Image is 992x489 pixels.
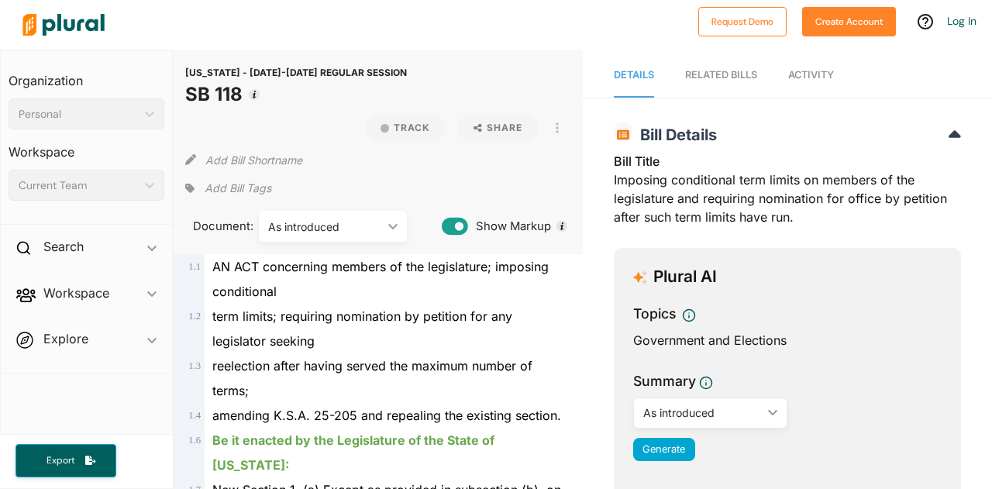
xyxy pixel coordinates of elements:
span: Add Bill Tags [205,181,271,196]
h3: Bill Title [614,152,961,170]
span: Show Markup [468,218,551,235]
span: Activity [788,69,834,81]
span: term limits; requiring nomination by petition for any legislator seeking [212,308,512,349]
h3: Plural AI [653,267,717,287]
h3: Topics [633,304,676,324]
span: Details [614,69,654,81]
a: Create Account [802,12,896,29]
h1: SB 118 [185,81,407,108]
span: 1 . 4 [188,410,201,421]
span: amending K.S.A. 25-205 and repealing the existing section. [212,408,561,423]
span: [US_STATE] - [DATE]-[DATE] REGULAR SESSION [185,67,407,78]
button: Share [458,115,538,141]
div: Government and Elections [633,331,942,350]
a: Log In [947,14,976,28]
div: Personal [19,106,139,122]
span: Document: [185,218,239,235]
a: Details [614,53,654,98]
a: Request Demo [698,12,787,29]
span: Bill Details [632,126,717,144]
div: As introduced [643,405,762,421]
div: Tooltip anchor [555,219,569,233]
h3: Organization [9,58,164,92]
span: 1 . 1 [188,261,201,272]
span: AN ACT concerning members of the legislature; imposing conditional [212,259,549,299]
a: Activity [788,53,834,98]
div: Add tags [185,177,270,200]
button: Track [365,115,446,141]
button: Request Demo [698,7,787,36]
ins: Be it enacted by the Legislature of the State of [US_STATE]: [212,432,494,473]
a: RELATED BILLS [685,53,757,98]
div: Tooltip anchor [247,88,261,102]
h2: Search [43,238,84,255]
div: Current Team [19,177,139,194]
h3: Workspace [9,129,164,164]
div: Imposing conditional term limits on members of the legislature and requiring nomination for offic... [614,152,961,236]
span: 1 . 6 [188,435,201,446]
span: Generate [642,443,685,455]
button: Share [452,115,544,141]
span: 1 . 3 [188,360,201,371]
button: Generate [633,438,695,461]
span: Export [36,454,85,467]
span: 1 . 2 [188,311,201,322]
div: As introduced [268,219,382,235]
h3: Summary [633,371,696,391]
button: Add Bill Shortname [205,147,302,172]
div: RELATED BILLS [685,67,757,82]
span: reelection after having served the maximum number of terms; [212,358,532,398]
button: Create Account [802,7,896,36]
button: Export [15,444,116,477]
